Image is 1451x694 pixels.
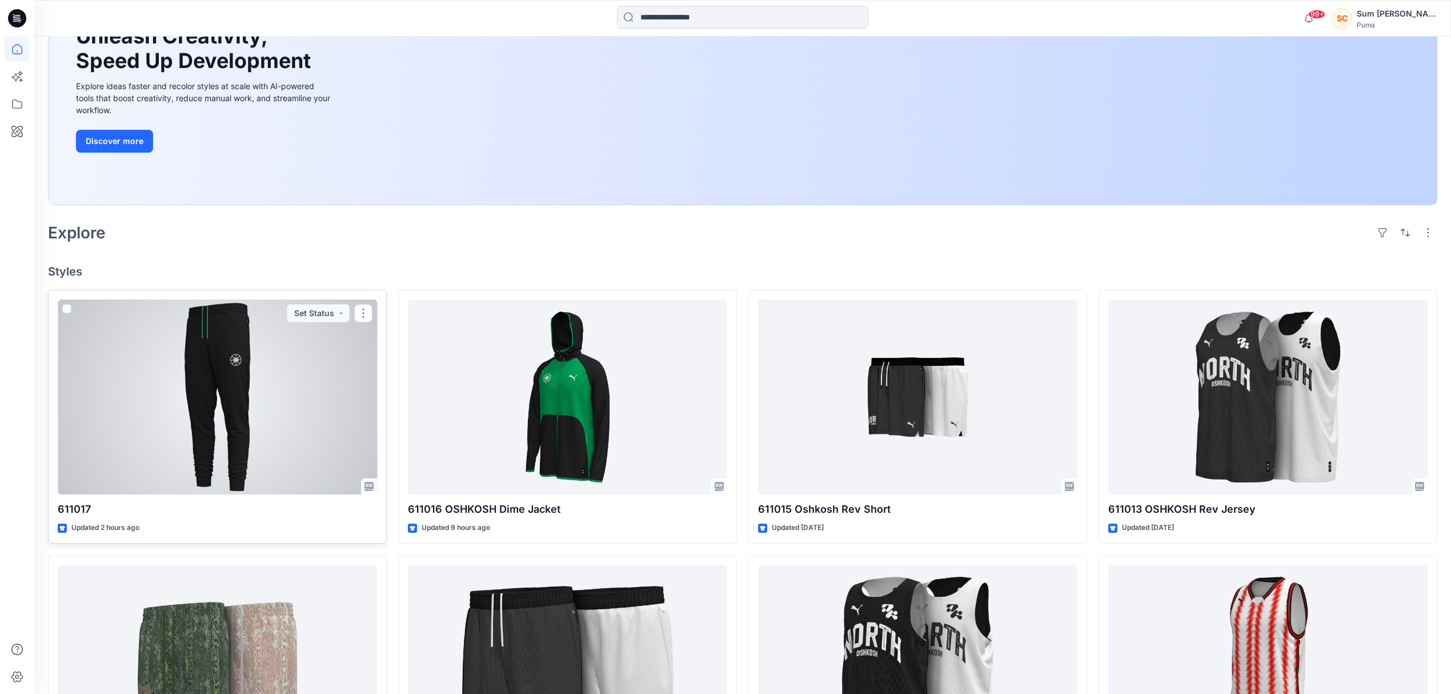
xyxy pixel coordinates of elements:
[71,522,139,534] p: Updated 2 hours ago
[1357,21,1437,29] div: Puma
[1357,7,1437,21] div: Sum [PERSON_NAME]
[76,130,333,153] a: Discover more
[76,130,153,153] button: Discover more
[48,224,106,242] h2: Explore
[58,300,377,495] a: 611017
[58,501,377,517] p: 611017
[1108,501,1428,517] p: 611013 OSHKOSH Rev Jersey
[1332,8,1352,29] div: SC
[772,522,824,534] p: Updated [DATE]
[76,24,316,73] h1: Unleash Creativity, Speed Up Development
[76,80,333,116] div: Explore ideas faster and recolor styles at scale with AI-powered tools that boost creativity, red...
[408,501,727,517] p: 611016 OSHKOSH Dime Jacket
[422,522,490,534] p: Updated 9 hours ago
[1308,10,1325,19] span: 99+
[758,300,1077,495] a: 611015 Oshkosh Rev Short
[1122,522,1174,534] p: Updated [DATE]
[48,265,1437,278] h4: Styles
[1108,300,1428,495] a: 611013 OSHKOSH Rev Jersey
[758,501,1077,517] p: 611015 Oshkosh Rev Short
[408,300,727,495] a: 611016 OSHKOSH Dime Jacket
